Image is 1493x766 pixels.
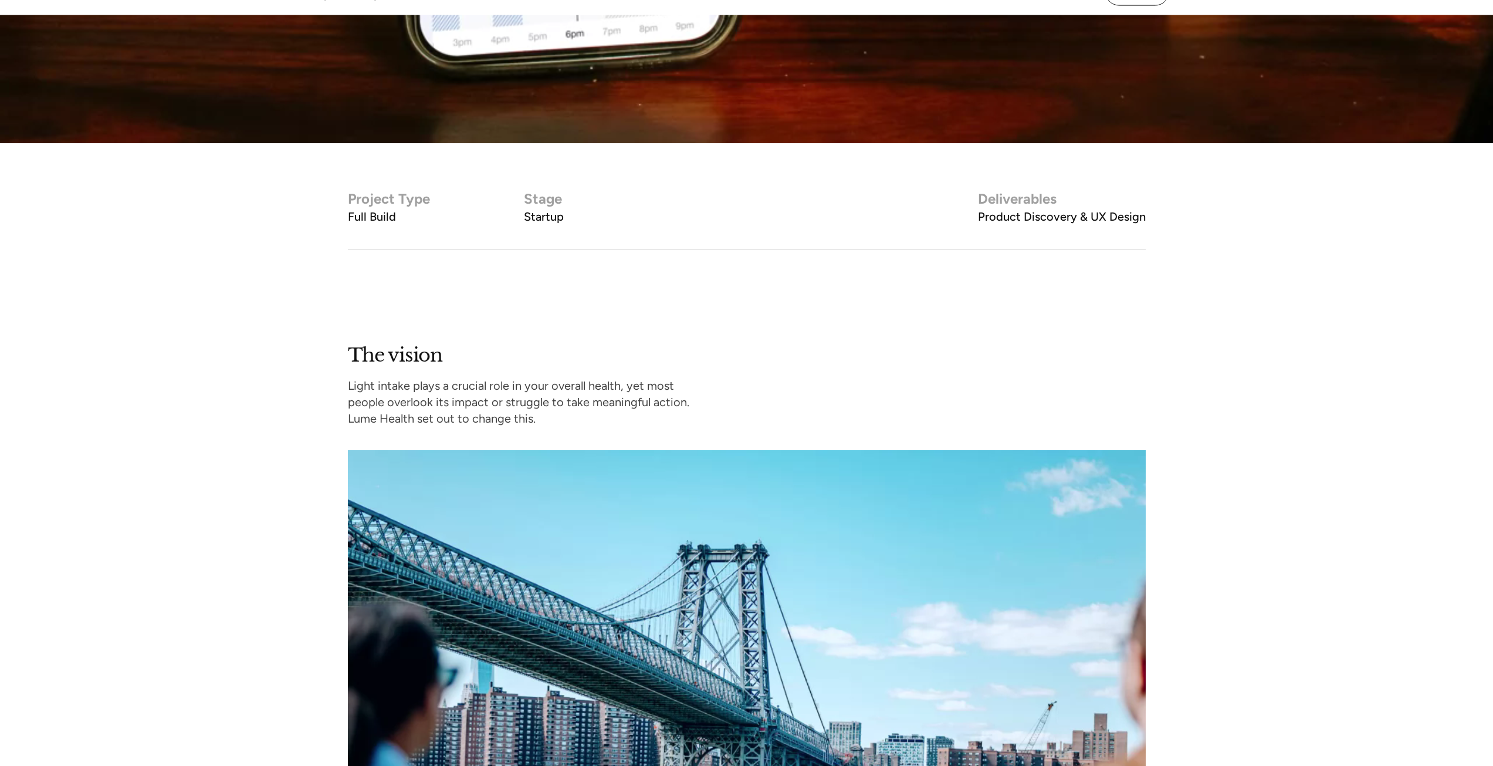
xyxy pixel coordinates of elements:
[348,190,430,208] h3: Project Type
[348,343,442,368] h2: The vision
[348,377,689,427] p: Light intake plays a crucial role in your overall health, yet most people overlook its impact or ...
[978,208,1146,225] h4: Product Discovery & UX Design
[524,208,564,225] h4: Startup
[978,190,1146,208] h3: Deliverables
[524,190,564,208] h3: Stage
[348,208,430,225] h4: Full Build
